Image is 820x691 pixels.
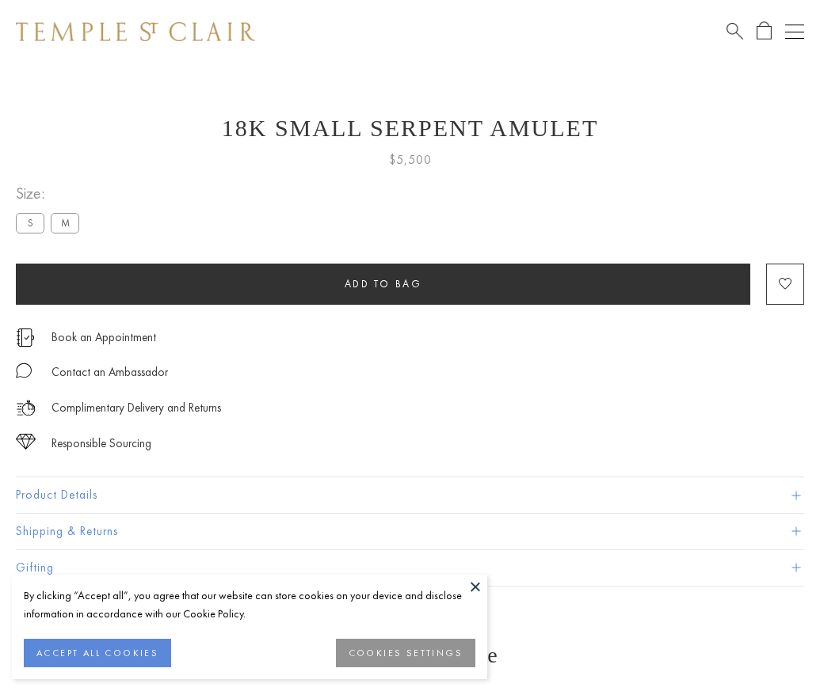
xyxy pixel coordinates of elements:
[51,434,151,454] div: Responsible Sourcing
[16,264,750,305] button: Add to bag
[16,328,35,347] img: icon_appointment.svg
[16,213,44,233] label: S
[389,150,432,170] span: $5,500
[16,434,36,450] img: icon_sourcing.svg
[785,22,804,41] button: Open navigation
[16,115,804,142] h1: 18K Small Serpent Amulet
[345,277,422,290] span: Add to bag
[51,398,221,418] p: Complimentary Delivery and Returns
[24,639,171,667] button: ACCEPT ALL COOKIES
[336,639,475,667] button: COOKIES SETTINGS
[16,22,255,41] img: Temple St. Clair
[51,363,168,382] div: Contact an Ambassador
[16,363,32,378] img: MessageIcon-01_2.svg
[16,180,86,207] span: Size:
[16,477,804,513] button: Product Details
[51,213,79,233] label: M
[51,328,156,346] a: Book an Appointment
[16,514,804,549] button: Shipping & Returns
[727,21,743,41] a: Search
[757,21,772,41] a: Open Shopping Bag
[24,587,475,623] div: By clicking “Accept all”, you agree that our website can store cookies on your device and disclos...
[16,550,804,586] button: Gifting
[16,398,36,418] img: icon_delivery.svg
